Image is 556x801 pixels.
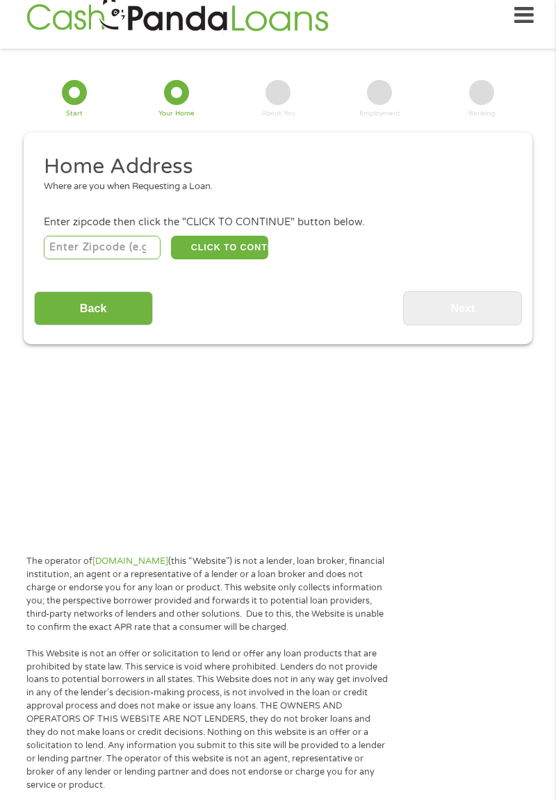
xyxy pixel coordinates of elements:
[403,291,522,325] input: Next
[359,111,400,118] div: Employment
[66,111,83,118] div: Start
[158,111,195,118] div: Your Home
[261,111,295,118] div: About You
[468,111,495,118] div: Banking
[34,291,153,325] input: Back
[44,236,161,259] input: Enter Zipcode (e.g 01510)
[26,647,389,792] p: This Website is not an offer or solicitation to lend or offer any loan products that are prohibit...
[92,556,168,567] a: [DOMAIN_NAME]
[44,180,502,194] div: Where are you when Requesting a Loan.
[171,236,268,259] button: CLICK TO CONTINUE
[44,215,512,230] div: Enter zipcode then click the "CLICK TO CONTINUE" button below.
[26,555,389,633] p: The operator of (this “Website”) is not a lender, loan broker, financial institution, an agent or...
[44,153,502,181] h2: Home Address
